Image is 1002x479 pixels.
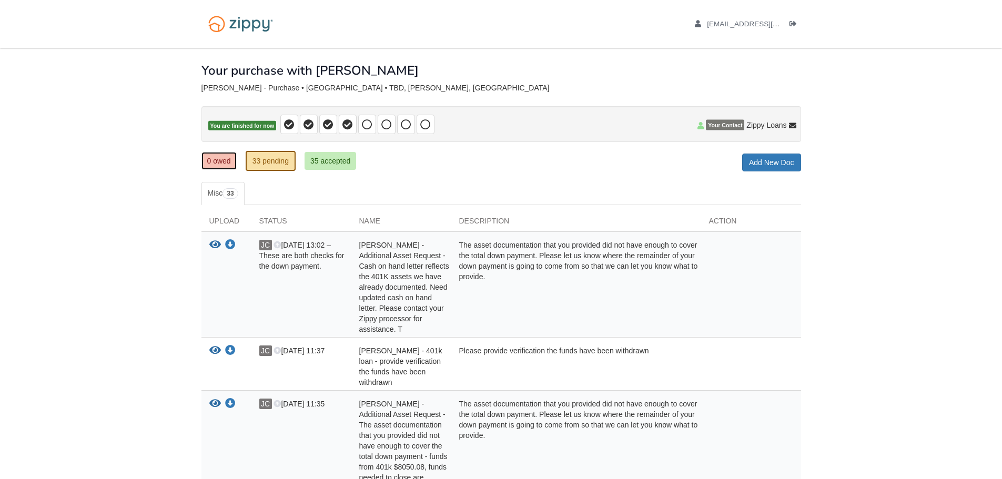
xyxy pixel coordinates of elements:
span: [PERSON_NAME] - Additional Asset Request - Cash on hand letter reflects the 401K assets we have a... [359,241,449,333]
div: Please provide verification the funds have been withdrawn [451,345,701,388]
a: edit profile [695,20,828,30]
div: Status [251,216,351,231]
div: Upload [201,216,251,231]
a: Log out [790,20,801,30]
button: View Jennifer Carr - 401k loan - provide verification the funds have been withdrawn [209,345,221,356]
div: The asset documentation that you provided did not have enough to cover the total down payment. Pl... [451,240,701,334]
span: JC [259,399,272,409]
span: You are finished for now [208,121,277,131]
button: View Gail Wrona - Additional Asset Request - The asset documentation that you provided did not ha... [209,399,221,410]
div: Description [451,216,701,231]
a: Download Jennifer Carr - 401k loan - provide verification the funds have been withdrawn [225,347,236,355]
span: [DATE] 13:02 – These are both checks for the down payment. [259,241,345,270]
a: Add New Doc [742,154,801,171]
span: [PERSON_NAME] - 401k loan - provide verification the funds have been withdrawn [359,346,442,386]
div: Action [701,216,801,231]
span: ajakkcarr@gmail.com [707,20,827,28]
button: View Gail Wrona - Additional Asset Request - Cash on hand letter reflects the 401K assets we have... [209,240,221,251]
h1: Your purchase with [PERSON_NAME] [201,64,419,77]
a: 33 pending [246,151,296,171]
a: Download Gail Wrona - Additional Asset Request - Cash on hand letter reflects the 401K assets we ... [225,241,236,250]
span: 33 [222,188,238,199]
span: Zippy Loans [746,120,786,130]
a: 0 owed [201,152,237,170]
img: Logo [201,11,280,37]
span: [DATE] 11:35 [274,400,325,408]
span: [DATE] 11:37 [274,346,325,355]
div: [PERSON_NAME] - Purchase • [GEOGRAPHIC_DATA] • TBD, [PERSON_NAME], [GEOGRAPHIC_DATA] [201,84,801,93]
span: JC [259,345,272,356]
a: Download Gail Wrona - Additional Asset Request - The asset documentation that you provided did no... [225,400,236,409]
a: 35 accepted [305,152,356,170]
a: Misc [201,182,245,205]
span: Your Contact [706,120,744,130]
span: JC [259,240,272,250]
div: Name [351,216,451,231]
